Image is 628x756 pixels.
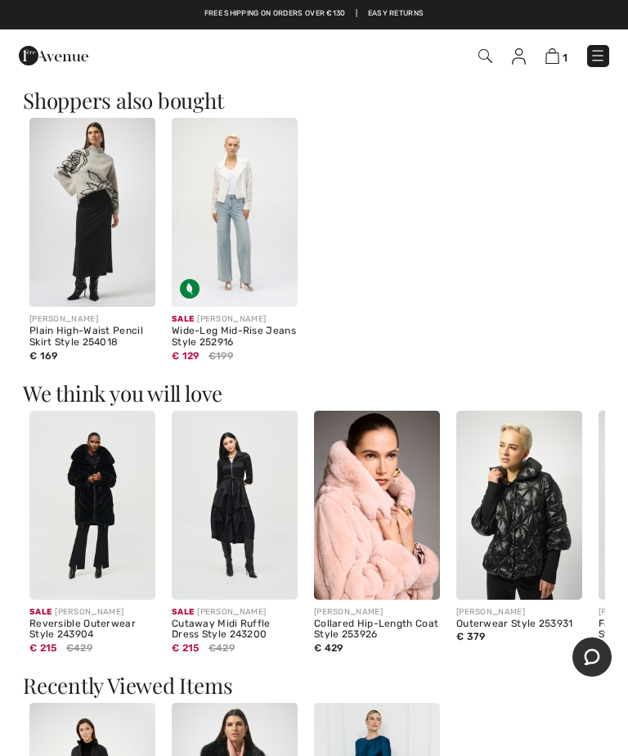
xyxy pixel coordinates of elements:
h3: We think you will love [23,383,605,404]
span: Sale [29,601,52,617]
img: Search [478,49,492,63]
div: [PERSON_NAME] [29,313,155,326]
span: € 429 [314,642,343,654]
img: My Info [512,48,526,65]
div: [PERSON_NAME] [172,606,298,619]
span: €429 [209,641,235,655]
div: [PERSON_NAME] [456,606,582,619]
a: 1 [545,47,567,65]
div: [PERSON_NAME] [29,606,155,619]
span: €429 [66,641,92,655]
img: Sustainable Fabric [180,279,200,299]
div: Plain High-Waist Pencil Skirt Style 254018 [29,326,155,349]
img: Wide-Leg Mid-Rise Jeans Style 252916 [172,118,298,307]
iframe: Opens a widget where you can chat to one of our agents [572,637,612,678]
div: Cutaway Midi Ruffle Dress Style 243200 [172,619,298,641]
img: Cutaway Midi Ruffle Dress Style 243200 [172,411,298,600]
h3: Shoppers also bought [23,90,605,111]
div: [PERSON_NAME] [314,606,440,619]
span: 1 [563,52,567,64]
img: Reversible Outerwear Style 243904 [29,411,155,600]
span: € 379 [456,631,486,642]
span: Sale [172,308,194,324]
img: Joseph Ribkoff Outerwear Style 253931 [456,411,582,600]
a: Free shipping on orders over €130 [204,8,346,20]
img: Plain High-Waist Pencil Skirt Style 254018 [29,118,155,307]
span: € 169 [29,350,58,362]
div: Reversible Outerwear Style 243904 [29,619,155,641]
span: €199 [209,349,233,363]
span: | [356,8,357,20]
img: Shopping Bag [545,48,559,64]
div: Collared Hip-Length Coat Style 253926 [314,619,440,641]
div: [PERSON_NAME] [172,313,298,326]
a: 1ère Avenue [19,48,88,62]
span: € 215 [172,637,200,654]
span: € 129 [172,344,200,362]
div: Outerwear Style 253931 [456,619,582,630]
span: € 215 [29,637,57,654]
img: 1ère Avenue [19,39,88,72]
h3: Recently Viewed Items [23,675,605,696]
img: Menu [590,47,606,64]
span: Sale [172,601,194,617]
img: Collared Hip-Length Coat Style 253926 [314,411,440,600]
div: Wide-Leg Mid-Rise Jeans Style 252916 [172,326,298,349]
a: Easy Returns [368,8,424,20]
